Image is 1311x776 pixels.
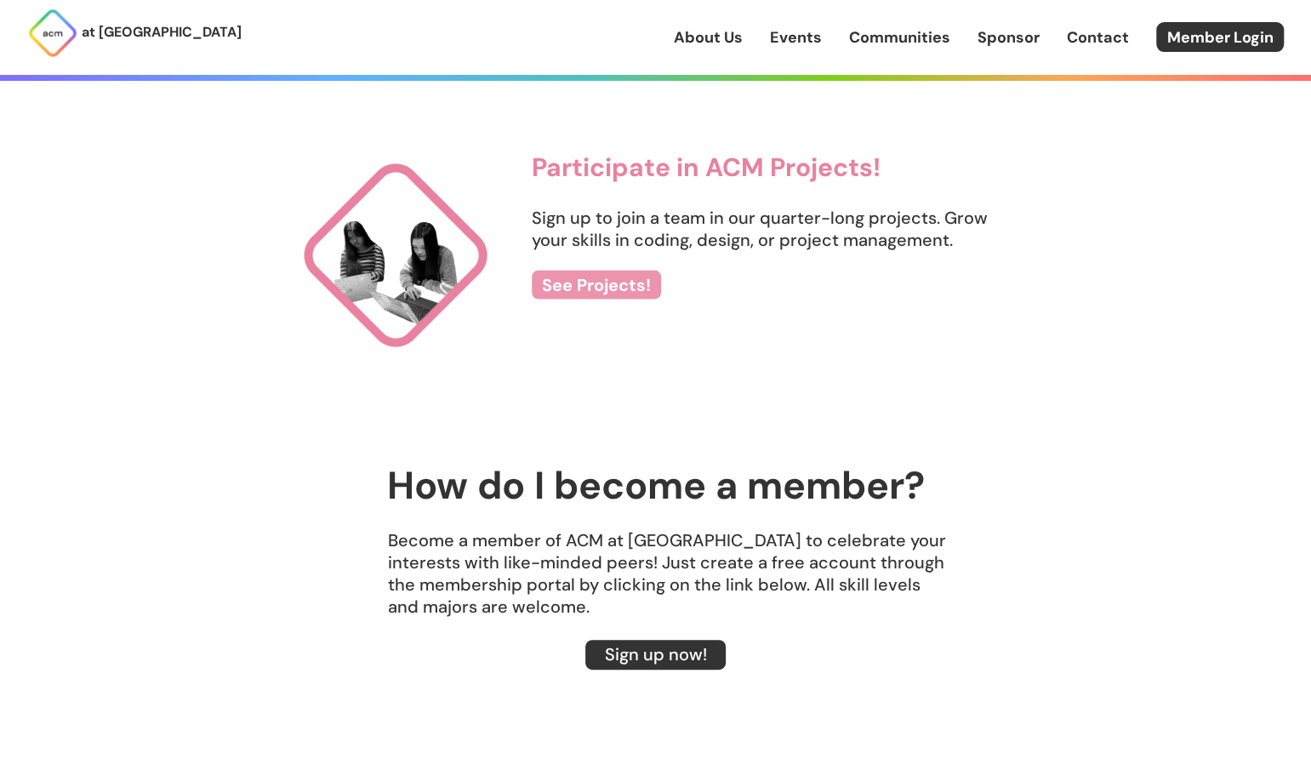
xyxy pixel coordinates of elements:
h3: Participate in ACM Projects! [532,153,1018,181]
a: Communities [849,26,950,48]
a: Contact [1067,26,1129,48]
a: Member Login [1156,22,1284,52]
img: ACM Logo [27,8,78,59]
a: Sign up now! [585,640,726,670]
a: About Us [674,26,743,48]
a: Events [770,26,822,48]
p: Sign up to join a team in our quarter-long projects. Grow your skills in coding, design, or proje... [532,207,1018,251]
p: at [GEOGRAPHIC_DATA] [82,21,242,43]
a: See Projects! [532,271,661,300]
p: Become a member of ACM at [GEOGRAPHIC_DATA] to celebrate your interests with like-minded peers! J... [248,529,1064,618]
h2: How do I become a member? [387,465,925,507]
a: Sponsor [978,26,1040,48]
a: at [GEOGRAPHIC_DATA] [27,8,242,59]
